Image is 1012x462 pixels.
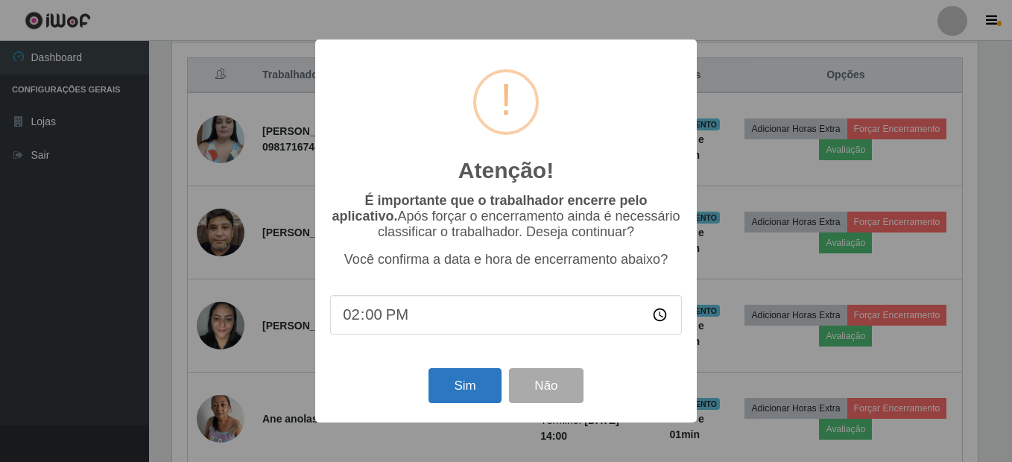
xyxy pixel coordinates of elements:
[509,368,583,403] button: Não
[332,193,647,224] b: É importante que o trabalhador encerre pelo aplicativo.
[458,157,554,184] h2: Atenção!
[330,252,682,268] p: Você confirma a data e hora de encerramento abaixo?
[330,193,682,240] p: Após forçar o encerramento ainda é necessário classificar o trabalhador. Deseja continuar?
[428,368,501,403] button: Sim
